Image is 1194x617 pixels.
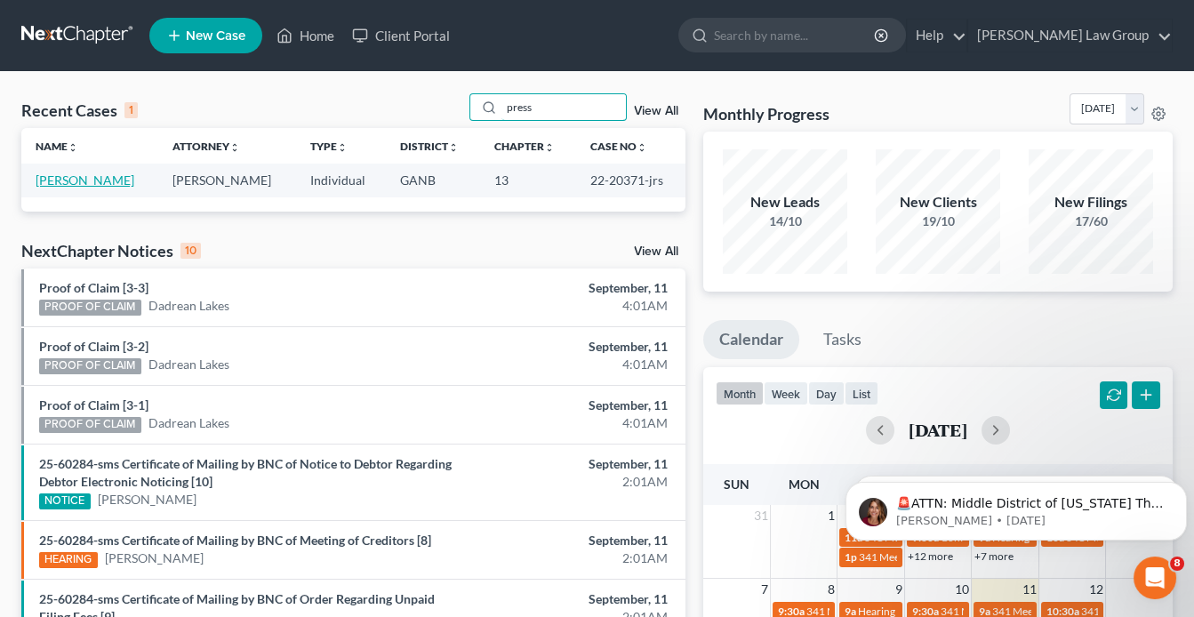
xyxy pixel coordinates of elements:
[39,533,431,548] a: 25-60284-sms Certificate of Mailing by BNC of Meeting of Creditors [8]
[1134,557,1176,599] iframe: Intercom live chat
[343,20,459,52] a: Client Portal
[634,245,678,258] a: View All
[1029,192,1153,212] div: New Filings
[716,381,764,405] button: month
[39,417,141,433] div: PROOF OF CLAIM
[470,356,668,373] div: 4:01AM
[448,142,459,153] i: unfold_more
[158,164,295,196] td: [PERSON_NAME]
[186,29,245,43] span: New Case
[470,297,668,315] div: 4:01AM
[148,414,229,432] a: Dadrean Lakes
[400,140,459,153] a: Districtunfold_more
[39,358,141,374] div: PROOF OF CLAIM
[845,381,878,405] button: list
[893,579,904,600] span: 9
[494,140,555,153] a: Chapterunfold_more
[124,102,138,118] div: 1
[39,493,91,509] div: NOTICE
[39,552,98,568] div: HEARING
[808,381,845,405] button: day
[807,320,877,359] a: Tasks
[310,140,348,153] a: Typeunfold_more
[968,20,1172,52] a: [PERSON_NAME] Law Group
[1021,579,1038,600] span: 11
[876,192,1000,212] div: New Clients
[907,20,966,52] a: Help
[21,100,138,121] div: Recent Cases
[180,243,201,259] div: 10
[172,140,240,153] a: Attorneyunfold_more
[826,505,837,526] span: 1
[1170,557,1184,571] span: 8
[98,491,196,509] a: [PERSON_NAME]
[296,164,386,196] td: Individual
[470,414,668,432] div: 4:01AM
[39,456,452,489] a: 25-60284-sms Certificate of Mailing by BNC of Notice to Debtor Regarding Debtor Electronic Notici...
[838,445,1194,569] iframe: Intercom notifications message
[470,549,668,567] div: 2:01AM
[337,142,348,153] i: unfold_more
[36,172,134,188] a: [PERSON_NAME]
[36,140,78,153] a: Nameunfold_more
[470,590,668,608] div: September, 11
[470,455,668,473] div: September, 11
[1087,579,1105,600] span: 12
[544,142,555,153] i: unfold_more
[634,105,678,117] a: View All
[148,297,229,315] a: Dadrean Lakes
[470,338,668,356] div: September, 11
[470,397,668,414] div: September, 11
[39,300,141,316] div: PROOF OF CLAIM
[703,103,829,124] h3: Monthly Progress
[105,549,204,567] a: [PERSON_NAME]
[39,397,148,413] a: Proof of Claim [3-1]
[953,579,971,600] span: 10
[470,532,668,549] div: September, 11
[752,505,770,526] span: 31
[723,192,847,212] div: New Leads
[229,142,240,153] i: unfold_more
[1029,212,1153,230] div: 17/60
[876,212,1000,230] div: 19/10
[470,279,668,297] div: September, 11
[723,212,847,230] div: 14/10
[39,280,148,295] a: Proof of Claim [3-3]
[21,240,201,261] div: NextChapter Notices
[39,339,148,354] a: Proof of Claim [3-2]
[501,94,626,120] input: Search by name...
[759,579,770,600] span: 7
[703,320,799,359] a: Calendar
[480,164,576,196] td: 13
[68,142,78,153] i: unfold_more
[909,421,967,439] h2: [DATE]
[268,20,343,52] a: Home
[826,579,837,600] span: 8
[576,164,685,196] td: 22-20371-jrs
[714,19,877,52] input: Search by name...
[386,164,480,196] td: GANB
[764,381,808,405] button: week
[590,140,647,153] a: Case Nounfold_more
[637,142,647,153] i: unfold_more
[148,356,229,373] a: Dadrean Lakes
[789,477,820,492] span: Mon
[724,477,749,492] span: Sun
[470,473,668,491] div: 2:01AM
